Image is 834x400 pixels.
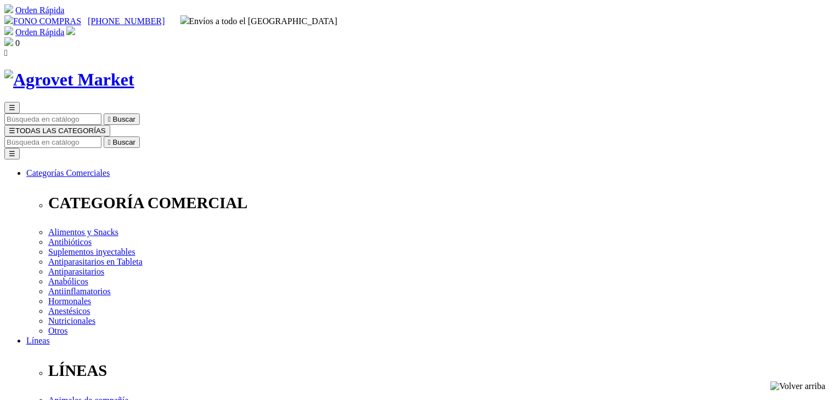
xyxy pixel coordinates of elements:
img: user.svg [66,26,75,35]
button: ☰TODAS LAS CATEGORÍAS [4,125,110,136]
a: Antiparasitarios [48,267,104,276]
span: ☰ [9,127,15,135]
p: CATEGORÍA COMERCIAL [48,194,830,212]
img: shopping-cart.svg [4,4,13,13]
span: Buscar [113,115,135,123]
a: Otros [48,326,68,335]
button:  Buscar [104,136,140,148]
img: shopping-cart.svg [4,26,13,35]
img: Volver arriba [770,381,825,391]
a: Orden Rápida [15,5,64,15]
input: Buscar [4,113,101,125]
input: Buscar [4,136,101,148]
img: delivery-truck.svg [180,15,189,24]
a: Antibióticos [48,237,92,247]
a: FONO COMPRAS [4,16,81,26]
i:  [108,138,111,146]
img: phone.svg [4,15,13,24]
span: ☰ [9,104,15,112]
a: Suplementos inyectables [48,247,135,256]
button:  Buscar [104,113,140,125]
a: Categorías Comerciales [26,168,110,178]
span: 0 [15,38,20,48]
a: Anabólicos [48,277,88,286]
a: Antiparasitarios en Tableta [48,257,143,266]
img: shopping-bag.svg [4,37,13,46]
a: Acceda a su cuenta de cliente [66,27,75,37]
p: LÍNEAS [48,362,830,380]
a: Anestésicos [48,306,90,316]
img: Agrovet Market [4,70,134,90]
i:  [108,115,111,123]
a: Antiinflamatorios [48,287,111,296]
button: ☰ [4,148,20,159]
a: Orden Rápida [15,27,64,37]
button: ☰ [4,102,20,113]
i:  [4,48,8,58]
a: Hormonales [48,296,91,306]
span: Envíos a todo el [GEOGRAPHIC_DATA] [180,16,338,26]
a: [PHONE_NUMBER] [88,16,164,26]
a: Alimentos y Snacks [48,227,118,237]
a: Líneas [26,336,50,345]
span: Buscar [113,138,135,146]
a: Nutricionales [48,316,95,325]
